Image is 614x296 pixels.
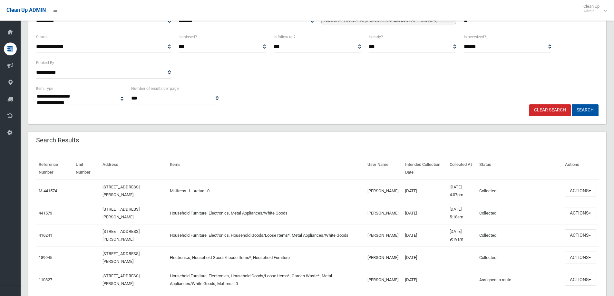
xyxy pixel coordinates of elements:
[477,158,562,180] th: Status
[73,158,100,180] th: Unit Number
[403,180,447,202] td: [DATE]
[274,33,296,41] label: Is follow up?
[39,188,57,193] a: M-441574
[529,104,571,116] a: Clear Search
[36,59,54,66] label: Booked By
[39,211,52,215] a: 441573
[167,269,365,291] td: Household Furniture, Electronics, Household Goods/Loose Items*, Garden Waste*, Metal Appliances/W...
[102,229,140,242] a: [STREET_ADDRESS][PERSON_NAME]
[131,85,179,92] label: Number of results per page
[403,269,447,291] td: [DATE]
[403,224,447,246] td: [DATE]
[102,207,140,219] a: [STREET_ADDRESS][PERSON_NAME]
[403,246,447,269] td: [DATE]
[565,185,596,197] button: Actions
[102,251,140,264] a: [STREET_ADDRESS][PERSON_NAME]
[36,33,47,41] label: Status
[565,229,596,241] button: Actions
[565,274,596,286] button: Actions
[167,202,365,224] td: Household Furniture, Electronics, Metal Appliances/White Goods
[39,277,52,282] a: 110827
[39,233,52,238] a: 416241
[477,180,562,202] td: Collected
[100,158,167,180] th: Address
[28,134,87,147] header: Search Results
[572,104,599,116] button: Search
[365,180,403,202] td: [PERSON_NAME]
[365,158,403,180] th: User Name
[464,33,486,41] label: Is oversized?
[102,185,140,197] a: [STREET_ADDRESS][PERSON_NAME]
[365,224,403,246] td: [PERSON_NAME]
[369,33,383,41] label: Is early?
[477,269,562,291] td: Assigned to route
[403,158,447,180] th: Intended Collection Date
[447,202,477,224] td: [DATE] 5:18am
[167,158,365,180] th: Items
[403,202,447,224] td: [DATE]
[102,273,140,286] a: [STREET_ADDRESS][PERSON_NAME]
[6,7,46,13] span: Clean Up ADMIN
[167,180,365,202] td: Mattress: 1 - Actual: 0
[562,158,599,180] th: Actions
[580,4,606,14] span: Clean Up
[365,246,403,269] td: [PERSON_NAME]
[365,202,403,224] td: [PERSON_NAME]
[36,85,53,92] label: Item Type
[365,269,403,291] td: [PERSON_NAME]
[565,207,596,219] button: Actions
[477,202,562,224] td: Collected
[583,9,599,14] small: Admin
[477,224,562,246] td: Collected
[477,246,562,269] td: Collected
[167,246,365,269] td: Electronics, Household Goods/Loose Items*, Household Furniture
[39,255,52,260] a: 189945
[36,158,73,180] th: Reference Number
[167,224,365,246] td: Household Furniture, Electronics, Household Goods/Loose Items*, Metal Appliances/White Goods
[565,252,596,263] button: Actions
[447,158,477,180] th: Collected At
[447,224,477,246] td: [DATE] 9:19am
[447,180,477,202] td: [DATE] 4:07pm
[179,33,197,41] label: Is missed?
